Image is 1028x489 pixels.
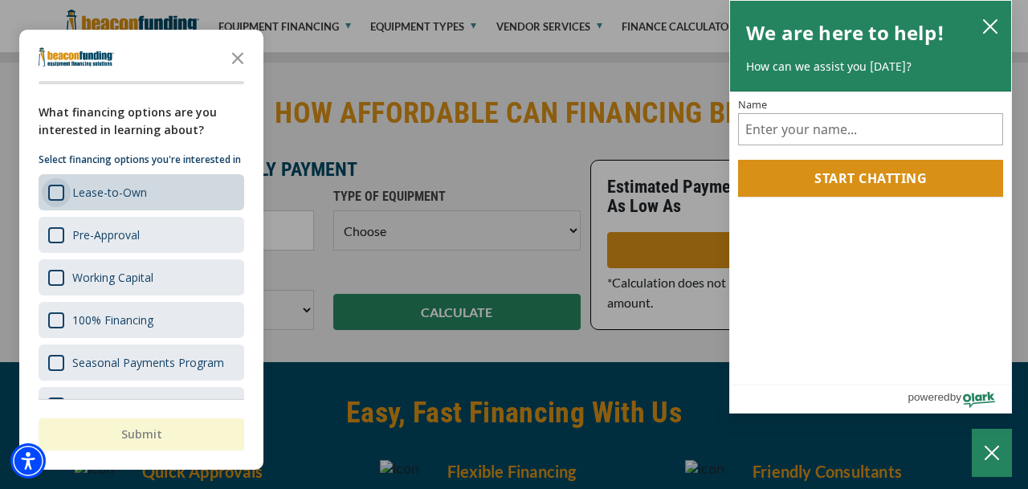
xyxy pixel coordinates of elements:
[39,418,244,450] button: Submit
[10,443,46,479] div: Accessibility Menu
[39,344,244,381] div: Seasonal Payments Program
[746,59,995,75] p: How can we assist you [DATE]?
[39,387,244,423] div: Equipment Upgrade
[39,217,244,253] div: Pre-Approval
[72,397,175,413] div: Equipment Upgrade
[746,17,944,49] h2: We are here to help!
[72,185,147,200] div: Lease-to-Own
[39,104,244,139] div: What financing options are you interested in learning about?
[72,227,140,242] div: Pre-Approval
[738,160,1003,197] button: Start chatting
[39,47,114,67] img: Company logo
[39,302,244,338] div: 100% Financing
[950,387,961,407] span: by
[39,259,244,295] div: Working Capital
[908,385,1011,413] a: Powered by Olark
[72,312,153,328] div: 100% Financing
[39,174,244,210] div: Lease-to-Own
[908,387,949,407] span: powered
[19,30,263,470] div: Survey
[738,113,1003,145] input: Name
[72,270,153,285] div: Working Capital
[972,429,1012,477] button: Close Chatbox
[738,100,1003,110] label: Name
[222,41,254,73] button: Close the survey
[72,355,224,370] div: Seasonal Payments Program
[977,14,1003,37] button: close chatbox
[39,152,244,168] p: Select financing options you're interested in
